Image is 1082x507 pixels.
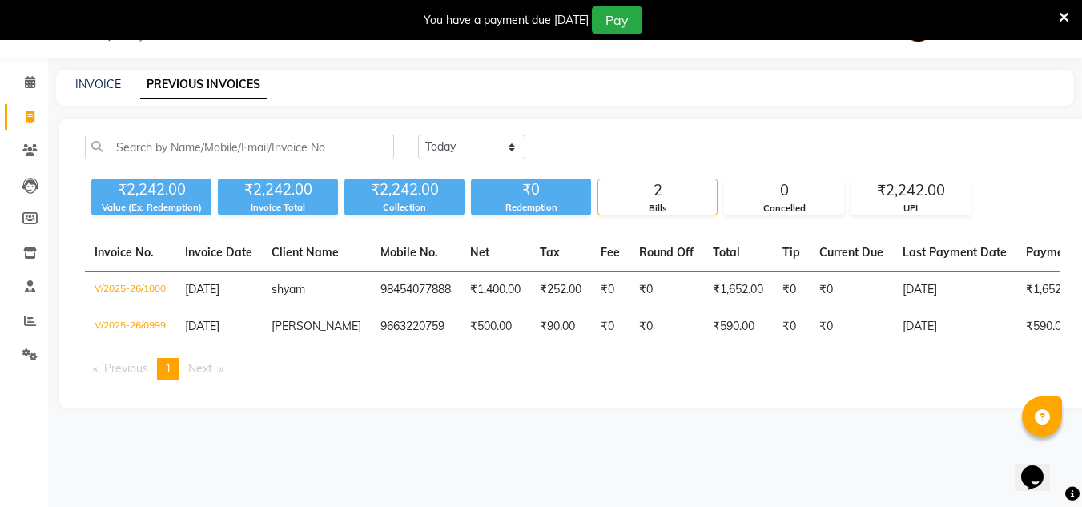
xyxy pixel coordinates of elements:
[591,272,629,309] td: ₹0
[471,201,591,215] div: Redemption
[598,202,717,215] div: Bills
[185,282,219,296] span: [DATE]
[591,308,629,345] td: ₹0
[165,361,171,376] span: 1
[810,308,893,345] td: ₹0
[725,202,843,215] div: Cancelled
[893,272,1016,309] td: [DATE]
[85,272,175,309] td: V/2025-26/1000
[75,77,121,91] a: INVOICE
[639,245,694,260] span: Round Off
[903,245,1007,260] span: Last Payment Date
[540,245,560,260] span: Tax
[471,179,591,201] div: ₹0
[461,308,530,345] td: ₹500.00
[598,179,717,202] div: 2
[851,202,970,215] div: UPI
[91,201,211,215] div: Value (Ex. Redemption)
[461,272,530,309] td: ₹1,400.00
[85,308,175,345] td: V/2025-26/0999
[104,361,148,376] span: Previous
[85,358,1060,380] nav: Pagination
[629,272,703,309] td: ₹0
[601,245,620,260] span: Fee
[95,245,154,260] span: Invoice No.
[185,319,219,333] span: [DATE]
[592,6,642,34] button: Pay
[1015,443,1066,491] iframe: chat widget
[725,179,843,202] div: 0
[629,308,703,345] td: ₹0
[272,319,361,333] span: [PERSON_NAME]
[703,308,773,345] td: ₹590.00
[893,308,1016,345] td: [DATE]
[773,272,810,309] td: ₹0
[344,179,465,201] div: ₹2,242.00
[218,201,338,215] div: Invoice Total
[782,245,800,260] span: Tip
[188,361,212,376] span: Next
[810,272,893,309] td: ₹0
[424,12,589,29] div: You have a payment due [DATE]
[272,282,305,296] span: shyam
[218,179,338,201] div: ₹2,242.00
[773,308,810,345] td: ₹0
[344,201,465,215] div: Collection
[140,70,267,99] a: PREVIOUS INVOICES
[272,245,339,260] span: Client Name
[380,245,438,260] span: Mobile No.
[371,272,461,309] td: 98454077888
[530,272,591,309] td: ₹252.00
[371,308,461,345] td: 9663220759
[185,245,252,260] span: Invoice Date
[530,308,591,345] td: ₹90.00
[703,272,773,309] td: ₹1,652.00
[91,179,211,201] div: ₹2,242.00
[713,245,740,260] span: Total
[851,179,970,202] div: ₹2,242.00
[85,135,394,159] input: Search by Name/Mobile/Email/Invoice No
[470,245,489,260] span: Net
[819,245,883,260] span: Current Due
